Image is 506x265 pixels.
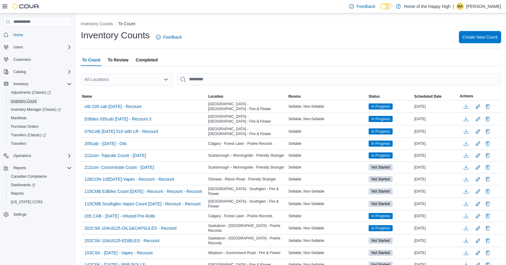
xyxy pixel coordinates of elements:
button: Edit count details [474,139,482,148]
img: Cova [12,3,40,9]
a: Feedback [347,0,377,12]
a: Dashboards [9,181,38,189]
span: Saskatoon - [GEOGRAPHIC_DATA] - Prairie Records [208,236,286,246]
p: Home of the Happy High [404,3,450,10]
div: Sellable, Non-Sellable [287,249,367,256]
a: Inventory Count [9,97,39,105]
button: Catalog [1,68,74,76]
button: 202CSK-10AUG25-EDIBLES - Recount [82,236,162,245]
span: Users [13,45,23,50]
button: Delete [484,103,491,110]
button: Delete [484,115,491,123]
span: In Progress [369,152,393,159]
span: In Progress [371,153,390,158]
span: Operations [11,152,72,159]
span: Create New Count [463,34,497,40]
span: [GEOGRAPHIC_DATA] - [GEOGRAPHIC_DATA] - Fire & Flower [208,102,286,111]
button: Inventory [1,80,74,88]
button: Canadian Compliance [6,172,74,181]
span: Purchase Orders [11,124,39,129]
span: Inventory [13,82,28,86]
span: In Progress [371,129,390,134]
span: Washington CCRS [9,198,72,206]
button: To Count [118,21,135,26]
button: Edit count details [474,248,482,257]
div: [DATE] [413,140,459,147]
span: [GEOGRAPHIC_DATA] - Southglen - Fire & Flower [208,187,286,196]
span: Transfers (Classic) [11,133,46,138]
span: Dashboards [9,181,72,189]
button: Edit count details [474,187,482,196]
a: Inventory Manager (Classic) [9,106,64,113]
a: Transfers (Classic) [9,131,48,139]
span: Edibles 035cab [DATE] - Recount 3 [84,116,151,122]
span: [US_STATE] CCRS [11,200,43,204]
button: 212con- Topicals Count - [DATE] [82,151,149,160]
span: Scarborough – Morningside - Friendly Stranger [208,165,284,170]
span: Feedback [356,3,375,9]
span: 202CSK-10AUG25-EDIBLES - Recount [84,238,160,244]
button: Home [1,30,74,39]
h1: Inventory Counts [81,29,150,41]
button: Edit count details [474,236,482,245]
button: Location [207,93,287,100]
nav: Complex example [4,28,72,235]
button: Delete [484,200,491,207]
div: Sellable [287,140,367,147]
div: Sellable [287,164,367,171]
div: Sellable, Non-Sellable [287,188,367,195]
span: Not Started [369,188,393,194]
span: Inventory [11,80,72,88]
span: Not Started [371,165,390,170]
button: Reports [11,164,29,172]
a: Home [11,31,26,39]
div: [DATE] [413,225,459,232]
button: Inventory Count [6,97,74,105]
span: Not Started [369,238,393,244]
button: Edit count details [474,175,482,184]
div: Milagros Argoso [456,3,464,10]
span: 115CMB Southglen Vapes Count [DATE] - Recount - Recount [84,201,201,207]
button: Edit count details [474,163,482,172]
button: Delete [484,140,491,147]
button: Delete [484,164,491,171]
button: Customers [1,55,74,64]
div: [DATE] [413,176,459,183]
button: Name [81,93,207,100]
span: Transfers [9,140,72,147]
button: Edit count details [474,211,482,221]
span: Reports [9,190,72,197]
button: Delete [484,225,491,232]
div: Sellable, Non-Sellable [287,237,367,244]
span: 153CSK - [DATE] - Vapes - Recount [84,250,153,256]
button: 128CON-10/[DATE]-Vapes - Recount - Recount [82,175,177,184]
span: In Progress [369,141,393,147]
button: 153CSK - [DATE] - Vapes - Recount [82,248,155,257]
button: Delete [484,128,491,135]
span: In Progress [371,141,390,146]
span: oils 035 cab [DATE] - Recount [84,103,141,110]
button: Edit count details [474,114,482,124]
a: Manifests [9,114,29,122]
span: Operations [13,153,31,158]
span: [GEOGRAPHIC_DATA] - Southglen - Fire & Flower [208,199,286,209]
button: Transfers [6,139,74,148]
div: Sellable [287,176,367,183]
input: This is a search bar. After typing your query, hit enter to filter the results lower in the page. [177,73,501,85]
span: Not Started [369,201,393,207]
span: Scarborough – Morningside - Friendly Stranger [208,153,284,158]
span: Users [11,44,72,51]
button: Delete [484,152,491,159]
span: Actions [460,94,473,99]
div: [DATE] [413,200,459,207]
button: Catalog [11,68,28,75]
span: Catalog [13,69,26,74]
span: Manifests [9,114,72,122]
span: Reports [11,191,24,196]
button: Scheduled Date [413,93,459,100]
span: Not Started [369,250,393,256]
span: Reports [11,164,72,172]
span: MA [457,3,463,10]
span: Canadian Compliance [9,173,72,180]
span: To Count [82,54,100,66]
